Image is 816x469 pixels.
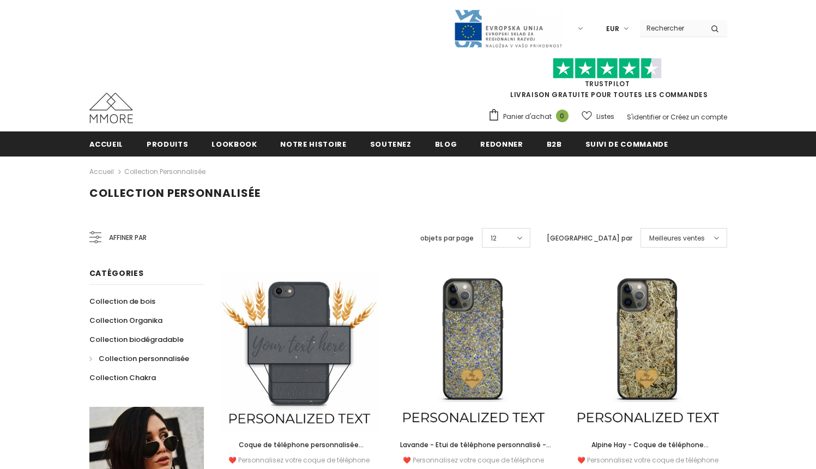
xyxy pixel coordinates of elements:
a: Collection personnalisée [89,349,189,368]
a: Collection Chakra [89,368,156,387]
a: Panier d'achat 0 [488,109,574,125]
a: TrustPilot [585,79,630,88]
label: [GEOGRAPHIC_DATA] par [547,233,632,244]
span: Collection personnalisée [99,353,189,364]
a: Javni Razpis [454,23,563,33]
span: Coque de téléphone personnalisée biodégradable - Noire [239,440,364,461]
a: Suivi de commande [585,131,668,156]
span: Collection Organika [89,315,162,326]
span: Blog [435,139,457,149]
a: Produits [147,131,188,156]
span: or [662,112,669,122]
span: Produits [147,139,188,149]
a: Accueil [89,165,114,178]
span: Suivi de commande [585,139,668,149]
span: Panier d'achat [503,111,552,122]
a: Alpine Hay - Coque de téléphone personnalisée - Cadeau personnalisé [569,439,727,451]
a: Accueil [89,131,124,156]
span: Lookbook [211,139,257,149]
input: Search Site [640,20,703,36]
span: Listes [596,111,614,122]
span: EUR [606,23,619,34]
a: Collection personnalisée [124,167,205,176]
span: LIVRAISON GRATUITE POUR TOUTES LES COMMANDES [488,63,727,99]
a: Notre histoire [280,131,346,156]
a: Collection de bois [89,292,155,311]
a: Listes [582,107,614,126]
span: Collection personnalisée [89,185,261,201]
span: Accueil [89,139,124,149]
span: Collection biodégradable [89,334,184,345]
a: Blog [435,131,457,156]
span: Affiner par [109,232,147,244]
span: B2B [547,139,562,149]
span: soutenez [370,139,412,149]
img: Javni Razpis [454,9,563,49]
a: B2B [547,131,562,156]
a: Redonner [480,131,523,156]
span: 0 [556,110,569,122]
span: Catégories [89,268,144,279]
span: Collection de bois [89,296,155,306]
img: Faites confiance aux étoiles pilotes [553,58,662,79]
span: 12 [491,233,497,244]
a: Lookbook [211,131,257,156]
label: objets par page [420,233,474,244]
a: S'identifier [627,112,661,122]
a: soutenez [370,131,412,156]
a: Collection biodégradable [89,330,184,349]
span: Notre histoire [280,139,346,149]
a: Coque de téléphone personnalisée biodégradable - Noire [220,439,378,451]
span: Redonner [480,139,523,149]
a: Lavande - Etui de téléphone personnalisé - Cadeau personnalisé [394,439,552,451]
img: Cas MMORE [89,93,133,123]
a: Créez un compte [670,112,727,122]
span: Collection Chakra [89,372,156,383]
span: Alpine Hay - Coque de téléphone personnalisée - Cadeau personnalisé [584,440,711,461]
span: Lavande - Etui de téléphone personnalisé - Cadeau personnalisé [400,440,551,461]
span: Meilleures ventes [649,233,705,244]
a: Collection Organika [89,311,162,330]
